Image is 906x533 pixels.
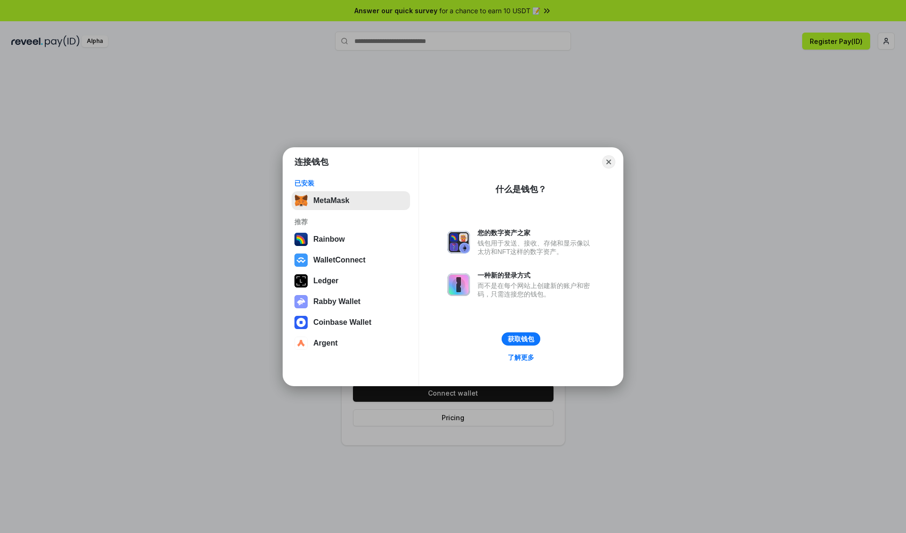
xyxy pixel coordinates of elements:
[502,332,540,346] button: 获取钱包
[495,184,546,195] div: 什么是钱包？
[313,318,371,327] div: Coinbase Wallet
[294,233,308,246] img: svg+xml,%3Csvg%20width%3D%22120%22%20height%3D%22120%22%20viewBox%3D%220%200%20120%20120%22%20fil...
[292,230,410,249] button: Rainbow
[294,156,328,168] h1: 连接钱包
[313,297,361,306] div: Rabby Wallet
[478,271,595,279] div: 一种新的登录方式
[294,316,308,329] img: svg+xml,%3Csvg%20width%3D%2228%22%20height%3D%2228%22%20viewBox%3D%220%200%2028%2028%22%20fill%3D...
[313,277,338,285] div: Ledger
[508,335,534,343] div: 获取钱包
[508,353,534,362] div: 了解更多
[313,235,345,244] div: Rainbow
[292,271,410,290] button: Ledger
[294,179,407,187] div: 已安装
[294,274,308,288] img: svg+xml,%3Csvg%20xmlns%3D%22http%3A%2F%2Fwww.w3.org%2F2000%2Fsvg%22%20width%3D%2228%22%20height%3...
[478,228,595,237] div: 您的数字资产之家
[294,254,308,267] img: svg+xml,%3Csvg%20width%3D%2228%22%20height%3D%2228%22%20viewBox%3D%220%200%2028%2028%22%20fill%3D...
[294,218,407,226] div: 推荐
[313,196,349,205] div: MetaMask
[292,334,410,353] button: Argent
[294,295,308,308] img: svg+xml,%3Csvg%20xmlns%3D%22http%3A%2F%2Fwww.w3.org%2F2000%2Fsvg%22%20fill%3D%22none%22%20viewBox...
[502,351,540,364] a: 了解更多
[447,231,470,254] img: svg+xml,%3Csvg%20xmlns%3D%22http%3A%2F%2Fwww.w3.org%2F2000%2Fsvg%22%20fill%3D%22none%22%20viewBox...
[292,251,410,270] button: WalletConnect
[294,337,308,350] img: svg+xml,%3Csvg%20width%3D%2228%22%20height%3D%2228%22%20viewBox%3D%220%200%2028%2028%22%20fill%3D...
[294,194,308,207] img: svg+xml,%3Csvg%20fill%3D%22none%22%20height%3D%2233%22%20viewBox%3D%220%200%2035%2033%22%20width%...
[292,313,410,332] button: Coinbase Wallet
[292,292,410,311] button: Rabby Wallet
[478,239,595,256] div: 钱包用于发送、接收、存储和显示像以太坊和NFT这样的数字资产。
[292,191,410,210] button: MetaMask
[447,273,470,296] img: svg+xml,%3Csvg%20xmlns%3D%22http%3A%2F%2Fwww.w3.org%2F2000%2Fsvg%22%20fill%3D%22none%22%20viewBox...
[602,155,615,169] button: Close
[478,281,595,298] div: 而不是在每个网站上创建新的账户和密码，只需连接您的钱包。
[313,256,366,264] div: WalletConnect
[313,339,338,347] div: Argent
